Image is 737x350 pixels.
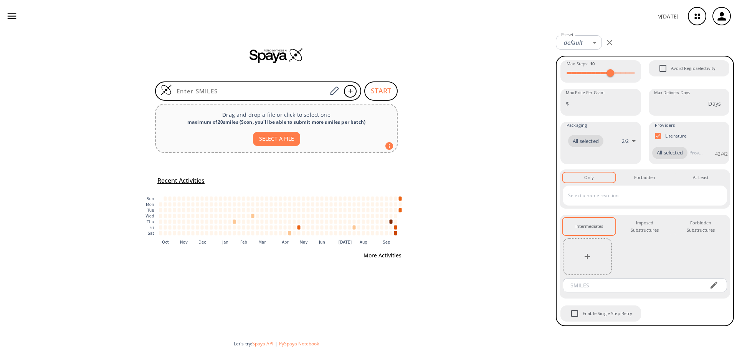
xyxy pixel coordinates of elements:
h5: Recent Activities [157,177,205,185]
img: Logo Spaya [160,84,172,96]
button: Only [563,173,615,182]
div: At Least [693,174,709,181]
text: Sep [383,240,390,244]
text: May [299,240,307,244]
span: Avoid Regioselectivity [671,65,716,72]
text: Nov [180,240,188,244]
button: Forbidden [618,173,671,182]
p: 42 / 42 [715,151,728,157]
div: Imposed Substructures [625,219,665,234]
button: At Least [674,173,727,182]
span: Avoid Regioselectivity [655,60,671,76]
label: Preset [561,32,573,38]
div: Intermediates [575,223,603,230]
span: Enable Single Step Retry [583,310,633,317]
text: [DATE] [339,240,352,244]
span: All selected [568,138,603,145]
button: Forbidden Substructures [674,218,727,235]
text: Sun [147,197,154,201]
div: Only [584,174,594,181]
button: SELECT A FILE [253,132,300,146]
span: All selected [652,149,687,157]
text: Mon [146,202,154,207]
strong: 10 [590,61,595,66]
button: Intermediates [563,218,615,235]
text: Sat [148,231,154,236]
p: 2 / 2 [622,138,629,144]
text: Feb [240,240,247,244]
input: SMILES [565,278,703,292]
text: Dec [198,240,206,244]
input: Enter SMILES [172,87,327,95]
button: Spaya API [252,340,273,347]
button: START [364,81,398,101]
text: Fri [149,226,154,230]
p: Days [708,100,721,108]
text: Aug [360,240,367,244]
text: Jan [222,240,228,244]
span: Packaging [567,122,587,129]
button: PySpaya Notebook [279,340,319,347]
label: Max Price Per Gram [566,90,605,96]
text: Oct [162,240,169,244]
text: Wed [145,214,154,218]
span: Max Steps : [567,60,595,67]
p: Drag and drop a file or click to select one [162,111,391,119]
span: | [273,340,279,347]
p: v [DATE] [658,12,679,20]
p: Literature [665,133,687,139]
button: Recent Activities [154,174,208,187]
g: y-axis tick label [145,197,154,236]
em: default [563,39,582,46]
div: When Single Step Retry is enabled, if no route is found during retrosynthesis, a retry is trigger... [560,305,642,322]
text: Apr [282,240,289,244]
text: Mar [258,240,266,244]
input: Provider name [687,147,704,159]
text: Jun [319,240,325,244]
input: Select a name reaction [566,189,712,202]
div: Let's try: [234,340,550,347]
div: Forbidden Substructures [681,219,721,234]
button: Imposed Substructures [618,218,671,235]
img: Spaya logo [250,48,303,63]
text: Thu [146,220,154,224]
div: maximum of 20 smiles ( Soon, you'll be able to submit more smiles per batch ) [162,119,391,126]
text: Tue [147,208,154,212]
span: Enable Single Step Retry [567,305,583,322]
g: x-axis tick label [162,240,390,244]
label: Max Delivery Days [654,90,690,96]
button: More Activities [360,249,405,263]
span: Providers [655,122,675,129]
g: cell [159,196,402,235]
div: Forbidden [634,174,655,181]
p: $ [566,100,569,108]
